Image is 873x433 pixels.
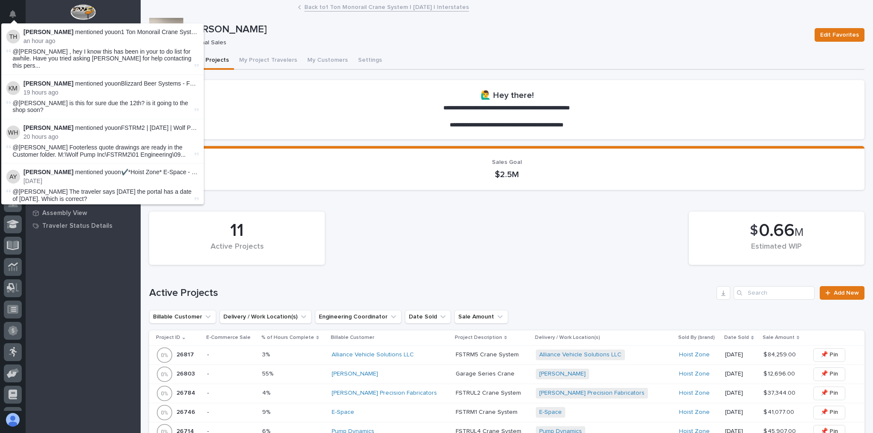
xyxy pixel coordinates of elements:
tr: 2678426784 -4%4% [PERSON_NAME] Precision Fabricators FSTRUL2 Crane SystemFSTRUL2 Crane System [PE... [149,384,864,403]
button: Engineering Coordinator [315,310,402,324]
a: 1 Ton Monorail Crane System | [DATE] | Interstates [121,29,256,35]
p: an hour ago [23,37,199,45]
p: 55% [262,369,275,378]
a: Hoist Zone [679,409,710,416]
a: Blizzard Beer Systems - FSTRUL2 Crane System [121,80,252,87]
span: @[PERSON_NAME] , hey I know this has been in your to do list for awhile. Have you tried asking [P... [13,48,193,69]
a: Alliance Vehicle Solutions LLC [539,351,622,358]
button: Settings [353,52,387,70]
div: 11 [164,220,310,241]
p: Sold By (brand) [678,333,715,342]
tr: 2680326803 -55%55% [PERSON_NAME] Garage Series CraneGarage Series Crane [PERSON_NAME] Hoist Zone ... [149,364,864,384]
p: E-Commerce Sale [206,333,251,342]
p: mentioned you on : [23,169,199,176]
p: [DATE] [725,409,757,416]
p: Project ID [156,333,180,342]
button: Edit Favorites [815,28,864,42]
p: $ 12,696.00 [763,369,797,378]
img: Kyle Miller [6,81,20,95]
p: Garage Series Crane [456,369,516,378]
p: 9% [262,407,272,416]
a: E-Space [332,409,354,416]
span: M [795,227,804,238]
button: Billable Customer [149,310,216,324]
a: Hoist Zone [679,351,710,358]
p: 26803 [176,369,197,378]
span: 📌 Pin [821,350,838,360]
p: $ 84,259.00 [763,350,798,358]
img: Tyler Hartsough [6,30,20,43]
p: [PERSON_NAME] [187,23,808,36]
span: Edit Favorites [820,30,859,40]
p: 19 hours ago [23,89,199,96]
span: 0.66 [759,222,795,240]
a: [PERSON_NAME] Precision Fabricators [539,390,645,397]
p: 20 hours ago [23,133,199,141]
p: - [207,390,255,397]
span: @[PERSON_NAME] is this for sure due the 12th? is it going to the shop soon? [13,100,188,114]
p: FSTRUL2 Crane System [456,388,523,397]
p: Sale Amount [763,333,795,342]
button: Date Sold [405,310,451,324]
a: FSTRM2 | [DATE] | Wolf Pump Inc [121,124,212,131]
button: 📌 Pin [813,367,845,381]
p: Billable Customer [331,333,374,342]
span: 📌 Pin [821,388,838,398]
a: ✔️*Hoist Zone* E-Space - FSTRM1 [121,169,216,175]
button: My Projects [191,52,234,70]
span: Add New [834,290,859,296]
button: Sale Amount [454,310,508,324]
p: Delivery / Work Location(s) [535,333,600,342]
button: Delivery / Work Location(s) [220,310,312,324]
input: Search [734,286,815,300]
strong: [PERSON_NAME] [23,124,73,131]
button: My Project Travelers [234,52,302,70]
p: 26784 [176,388,197,397]
tr: 2674626746 -9%9% E-Space FSTRM1 Crane SystemFSTRM1 Crane System E-Space Hoist Zone [DATE]$ 41,077... [149,403,864,422]
button: 📌 Pin [813,387,845,400]
p: mentioned you on : [23,29,199,36]
tr: 2681726817 -3%3% Alliance Vehicle Solutions LLC FSTRM5 Crane SystemFSTRM5 Crane System Alliance V... [149,345,864,364]
span: @[PERSON_NAME] Footerless quote drawings are ready in the Customer folder. M:\Wolf Pump Inc\FSTRM... [13,144,193,158]
a: Alliance Vehicle Solutions LLC [332,351,414,358]
button: users-avatar [4,411,22,429]
p: % of Hours Complete [261,333,314,342]
strong: [PERSON_NAME] [23,169,73,175]
p: 26817 [176,350,196,358]
button: Notifications [4,5,22,23]
a: [PERSON_NAME] [539,370,586,378]
p: $ 37,344.00 [763,388,797,397]
p: $2.5M [159,169,854,180]
p: 26746 [176,407,197,416]
button: 📌 Pin [813,348,845,362]
h1: Active Projects [149,287,713,299]
a: E-Space [539,409,562,416]
p: Project Description [455,333,502,342]
p: $ 41,077.00 [763,407,796,416]
a: Hoist Zone [679,370,710,378]
p: Date Sold [724,333,749,342]
strong: [PERSON_NAME] [23,80,73,87]
p: Traveler Status Details [42,222,113,230]
p: [DATE] [725,390,757,397]
button: My Customers [302,52,353,70]
a: Back to1 Ton Monorail Crane System | [DATE] | Interstates [304,2,469,11]
p: Assembly View [42,209,87,217]
span: 📌 Pin [821,369,838,379]
p: FSTRM5 Crane System [456,350,520,358]
p: FSTRM1 Crane System [456,407,519,416]
p: [DATE] [725,351,757,358]
p: 4% [262,388,272,397]
img: Adam Yutzy [6,170,20,184]
span: $ [750,223,758,239]
img: Weston Hochstetler [6,126,20,139]
p: 3% [262,350,272,358]
span: Sales Goal [492,159,522,165]
p: mentioned you on : [23,124,199,132]
p: National Sales [187,39,804,46]
div: Estimated WIP [703,242,850,260]
p: - [207,351,255,358]
p: - [207,409,255,416]
p: [DATE] [725,370,757,378]
a: Add New [820,286,864,300]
